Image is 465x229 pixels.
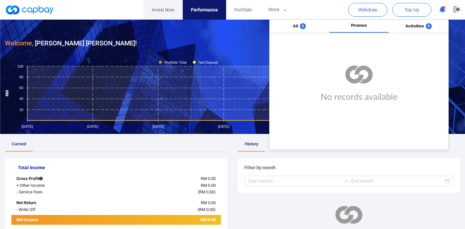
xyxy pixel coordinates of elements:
[392,3,431,17] button: Top Up
[17,64,23,68] tspan: 100
[351,23,367,28] span: Promos
[11,217,99,225] div: Net Income
[351,177,444,185] input: End month
[201,176,216,181] span: RM 0.00
[19,86,23,90] tspan: 60
[5,39,33,47] span: Welcome,
[244,165,454,171] h5: Filter by month
[405,7,419,13] span: Top Up
[22,124,33,128] tspan: [DATE]
[201,200,216,205] span: RM 0.00
[201,183,216,188] span: RM 0.00
[19,75,23,79] tspan: 80
[5,38,137,48] h3: [PERSON_NAME] [PERSON_NAME] !
[245,141,258,146] span: History
[343,178,349,184] span: swap-right
[18,165,221,171] h5: Total Income
[234,6,252,13] span: Portfolio
[248,177,341,185] input: Start month
[314,65,404,101] img: noRecord
[300,23,306,29] span: 6
[99,206,221,213] div: ( )
[11,206,99,213] div: - Write Off
[5,90,9,96] tspan: RM
[152,124,164,128] tspan: [DATE]
[389,20,448,33] button: Activities6
[200,217,216,222] span: RM 0.00
[218,124,229,128] tspan: [DATE]
[11,189,99,196] div: - Service Fees
[343,178,349,184] span: to
[11,182,99,189] div: + Other Income
[329,20,389,33] button: Promos
[348,3,387,17] button: Withdraw
[199,207,214,212] span: RM 0.00
[11,200,99,206] div: Net Return
[293,24,298,28] span: All
[165,60,187,64] tspan: Portfolio Total
[270,20,329,33] button: All6
[199,189,214,194] span: RM 0.00
[87,124,99,128] tspan: [DATE]
[11,175,99,182] div: Gross Profit
[405,24,424,28] span: Activities
[426,23,432,29] span: 6
[19,107,23,111] tspan: 20
[12,141,26,146] span: Current
[19,97,23,101] tspan: 40
[199,60,218,64] tspan: Net Deposit
[99,189,221,196] div: ( )
[191,6,218,13] span: Performance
